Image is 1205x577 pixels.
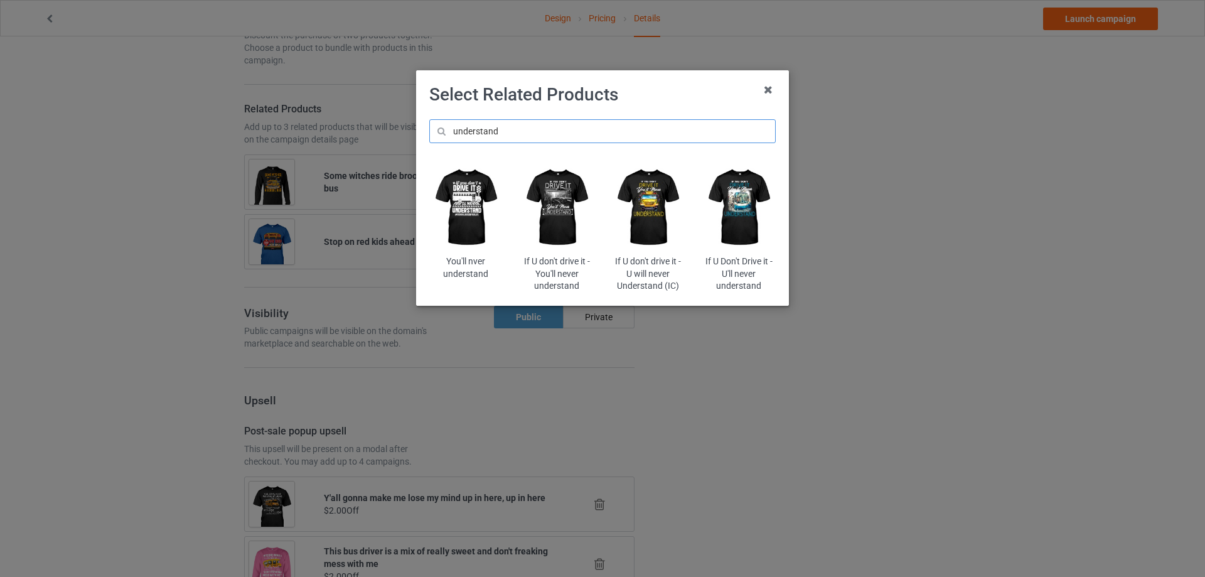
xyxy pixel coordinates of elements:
[429,256,503,280] div: You'll nver understand
[611,256,685,293] div: If U don't drive it - U will never Understand (IC)
[429,119,776,143] input: unders
[429,84,776,106] h1: Select Related Products
[520,256,594,293] div: If U don't drive it - You'll never understand
[702,256,776,293] div: If U Don't Drive it - U'll never understand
